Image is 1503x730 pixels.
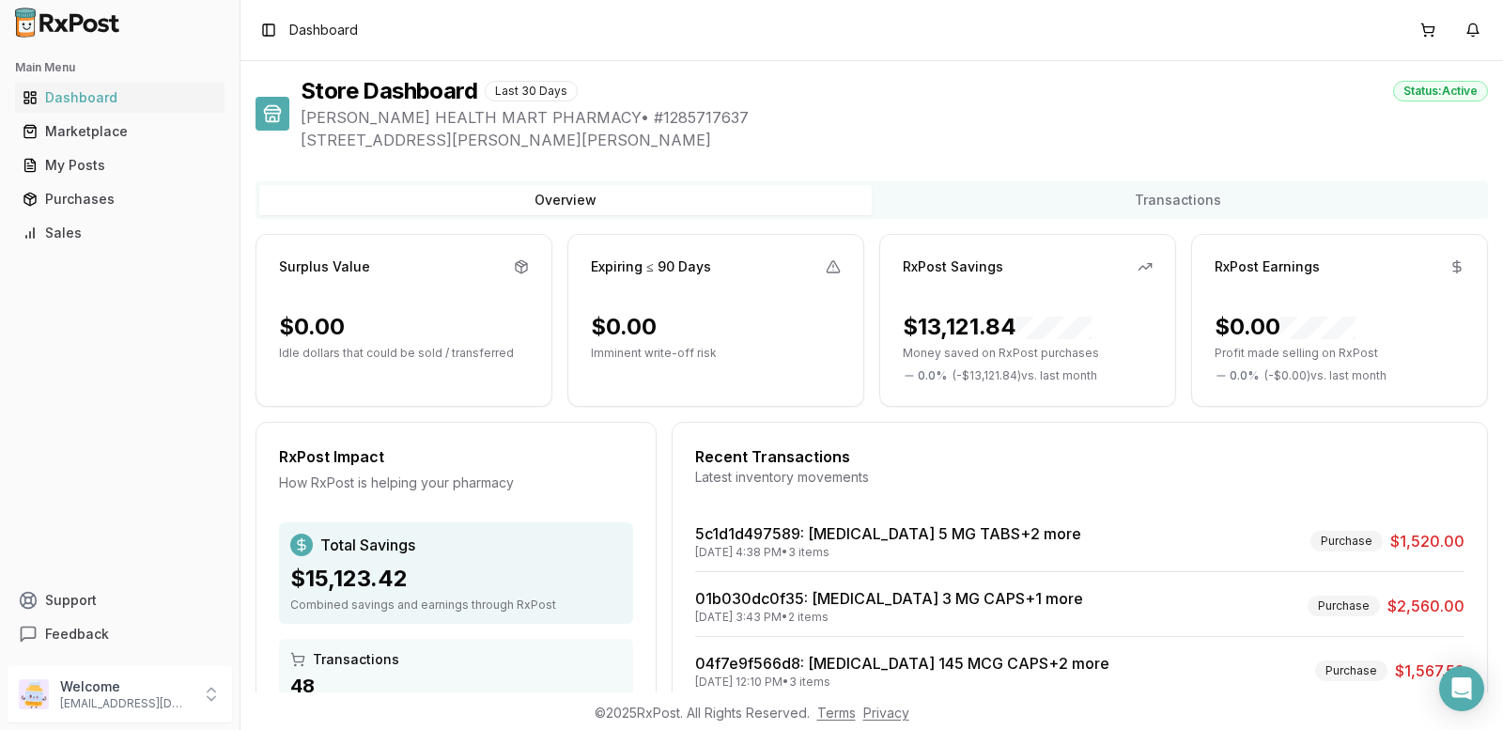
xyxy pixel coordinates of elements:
[23,224,217,242] div: Sales
[953,368,1097,383] span: ( - $13,121.84 ) vs. last month
[8,583,232,617] button: Support
[8,617,232,651] button: Feedback
[45,625,109,644] span: Feedback
[23,156,217,175] div: My Posts
[279,346,529,361] p: Idle dollars that could be sold / transferred
[903,346,1153,361] p: Money saved on RxPost purchases
[872,185,1484,215] button: Transactions
[695,654,1109,673] a: 04f7e9f566d8: [MEDICAL_DATA] 145 MCG CAPS+2 more
[290,673,622,699] div: 48
[60,677,191,696] p: Welcome
[15,115,225,148] a: Marketplace
[289,21,358,39] span: Dashboard
[8,150,232,180] button: My Posts
[591,312,657,342] div: $0.00
[695,524,1081,543] a: 5c1d1d497589: [MEDICAL_DATA] 5 MG TABS+2 more
[695,589,1083,608] a: 01b030dc0f35: [MEDICAL_DATA] 3 MG CAPS+1 more
[695,445,1464,468] div: Recent Transactions
[60,696,191,711] p: [EMAIL_ADDRESS][DOMAIN_NAME]
[591,346,841,361] p: Imminent write-off risk
[695,468,1464,487] div: Latest inventory movements
[1387,595,1464,617] span: $2,560.00
[8,83,232,113] button: Dashboard
[1439,666,1484,711] div: Open Intercom Messenger
[1393,81,1488,101] div: Status: Active
[15,60,225,75] h2: Main Menu
[1230,368,1259,383] span: 0.0 %
[15,148,225,182] a: My Posts
[1390,530,1464,552] span: $1,520.00
[1215,312,1356,342] div: $0.00
[279,257,370,276] div: Surplus Value
[259,185,872,215] button: Overview
[19,679,49,709] img: User avatar
[15,182,225,216] a: Purchases
[1310,531,1383,551] div: Purchase
[1215,346,1464,361] p: Profit made selling on RxPost
[320,534,415,556] span: Total Savings
[290,564,622,594] div: $15,123.42
[1264,368,1387,383] span: ( - $0.00 ) vs. last month
[903,257,1003,276] div: RxPost Savings
[1395,660,1464,682] span: $1,567.59
[301,106,1488,129] span: [PERSON_NAME] HEALTH MART PHARMACY • # 1285717637
[817,705,856,721] a: Terms
[918,368,947,383] span: 0.0 %
[695,675,1109,690] div: [DATE] 12:10 PM • 3 items
[15,216,225,250] a: Sales
[1215,257,1320,276] div: RxPost Earnings
[290,598,622,613] div: Combined savings and earnings through RxPost
[279,474,633,492] div: How RxPost is helping your pharmacy
[279,445,633,468] div: RxPost Impact
[8,116,232,147] button: Marketplace
[1315,660,1387,681] div: Purchase
[15,81,225,115] a: Dashboard
[23,88,217,107] div: Dashboard
[8,8,128,38] img: RxPost Logo
[23,190,217,209] div: Purchases
[591,257,711,276] div: Expiring ≤ 90 Days
[289,21,358,39] nav: breadcrumb
[23,122,217,141] div: Marketplace
[313,650,399,669] span: Transactions
[695,610,1083,625] div: [DATE] 3:43 PM • 2 items
[8,218,232,248] button: Sales
[279,312,345,342] div: $0.00
[1308,596,1380,616] div: Purchase
[695,545,1081,560] div: [DATE] 4:38 PM • 3 items
[8,184,232,214] button: Purchases
[301,129,1488,151] span: [STREET_ADDRESS][PERSON_NAME][PERSON_NAME]
[301,76,477,106] h1: Store Dashboard
[485,81,578,101] div: Last 30 Days
[903,312,1092,342] div: $13,121.84
[863,705,909,721] a: Privacy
